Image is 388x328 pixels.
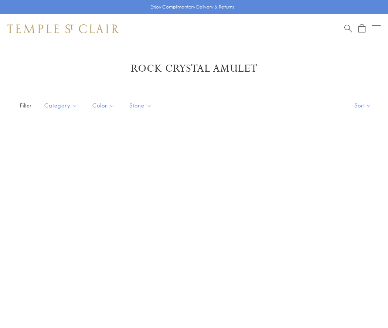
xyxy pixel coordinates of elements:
[124,97,157,114] button: Stone
[150,3,234,11] p: Enjoy Complimentary Delivery & Returns
[7,24,119,33] img: Temple St. Clair
[39,97,83,114] button: Category
[338,94,388,117] button: Show sort by
[372,24,381,33] button: Open navigation
[126,101,157,110] span: Stone
[344,24,352,33] a: Search
[18,62,370,75] h1: Rock Crystal Amulet
[89,101,120,110] span: Color
[41,101,83,110] span: Category
[358,24,365,33] a: Open Shopping Bag
[87,97,120,114] button: Color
